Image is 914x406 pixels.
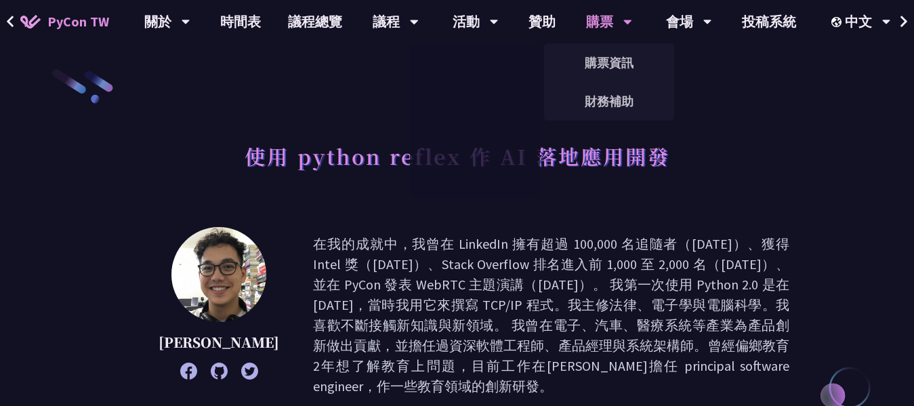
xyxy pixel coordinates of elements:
img: Locale Icon [831,17,845,27]
p: 在我的成就中，我曾在 LinkedIn 擁有超過 100,000 名追隨者（[DATE]）、獲得 Intel 獎（[DATE]）、Stack Overflow 排名進入前 1,000 至 2,0... [313,234,789,397]
span: PyCon TW [47,12,109,32]
p: [PERSON_NAME] [159,332,279,352]
a: 購票資訊 [544,47,674,79]
h1: 使用 python reflex 作 AI 落地應用開發 [245,136,670,176]
img: Home icon of PyCon TW 2025 [20,15,41,28]
a: PyCon TW [7,5,123,39]
a: 財務補助 [544,85,674,117]
img: Milo Chen [171,227,266,322]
